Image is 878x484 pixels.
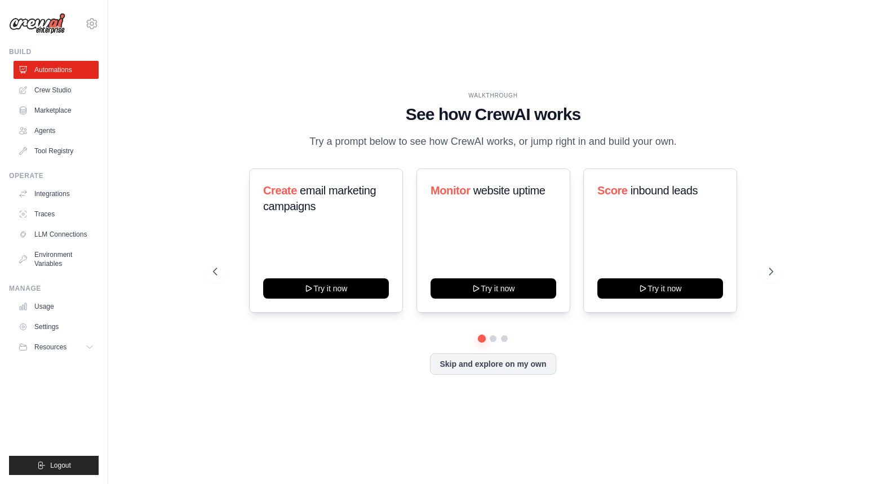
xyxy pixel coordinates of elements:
[9,284,99,293] div: Manage
[304,134,682,150] p: Try a prompt below to see how CrewAI works, or jump right in and build your own.
[431,184,471,197] span: Monitor
[14,185,99,203] a: Integrations
[631,184,698,197] span: inbound leads
[14,142,99,160] a: Tool Registry
[50,461,71,470] span: Logout
[9,13,65,34] img: Logo
[9,456,99,475] button: Logout
[14,101,99,119] a: Marketplace
[597,278,723,299] button: Try it now
[263,184,297,197] span: Create
[14,225,99,243] a: LLM Connections
[263,184,376,212] span: email marketing campaigns
[14,297,99,316] a: Usage
[9,171,99,180] div: Operate
[597,184,628,197] span: Score
[14,318,99,336] a: Settings
[263,278,389,299] button: Try it now
[14,122,99,140] a: Agents
[14,246,99,273] a: Environment Variables
[431,278,556,299] button: Try it now
[473,184,545,197] span: website uptime
[213,104,773,125] h1: See how CrewAI works
[14,338,99,356] button: Resources
[14,205,99,223] a: Traces
[14,61,99,79] a: Automations
[430,353,556,375] button: Skip and explore on my own
[213,91,773,100] div: WALKTHROUGH
[34,343,66,352] span: Resources
[14,81,99,99] a: Crew Studio
[9,47,99,56] div: Build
